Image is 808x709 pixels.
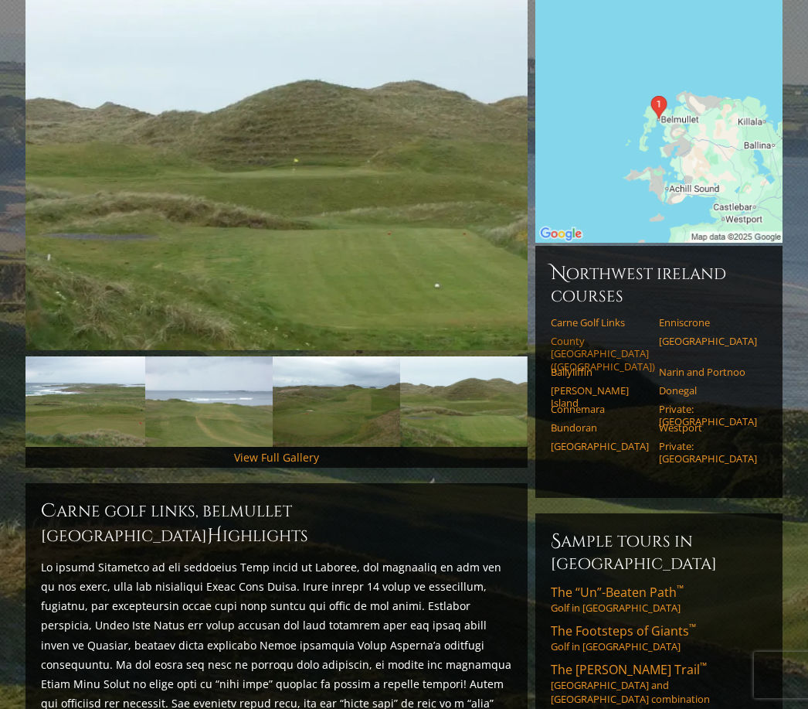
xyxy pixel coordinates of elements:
[677,582,684,595] sup: ™
[551,584,767,615] a: The “Un”-Beaten Path™Golf in [GEOGRAPHIC_DATA]
[551,440,649,452] a: [GEOGRAPHIC_DATA]
[41,499,512,548] h2: Carne Golf Links, Belmullet [GEOGRAPHIC_DATA] ighlights
[551,622,767,653] a: The Footsteps of Giants™Golf in [GEOGRAPHIC_DATA]
[659,421,757,434] a: Westport
[207,523,222,548] span: H
[659,335,757,347] a: [GEOGRAPHIC_DATA]
[551,661,707,678] span: The [PERSON_NAME] Trail
[551,622,696,639] span: The Footsteps of Giants
[551,584,684,601] span: The “Un”-Beaten Path
[551,261,767,307] h6: Northwest Ireland Courses
[551,403,649,415] a: Connemara
[551,421,649,434] a: Bundoran
[234,450,319,465] a: View Full Gallery
[551,384,649,410] a: [PERSON_NAME] Island
[700,660,707,673] sup: ™
[659,316,757,329] a: Enniscrone
[659,440,757,465] a: Private: [GEOGRAPHIC_DATA]
[551,661,767,706] a: The [PERSON_NAME] Trail™[GEOGRAPHIC_DATA] and [GEOGRAPHIC_DATA] combination
[551,529,767,574] h6: Sample Tours in [GEOGRAPHIC_DATA]
[551,316,649,329] a: Carne Golf Links
[659,403,757,428] a: Private: [GEOGRAPHIC_DATA]
[659,384,757,397] a: Donegal
[551,335,649,373] a: County [GEOGRAPHIC_DATA] ([GEOGRAPHIC_DATA])
[551,366,649,378] a: Ballyliffin
[659,366,757,378] a: Narin and Portnoo
[689,621,696,634] sup: ™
